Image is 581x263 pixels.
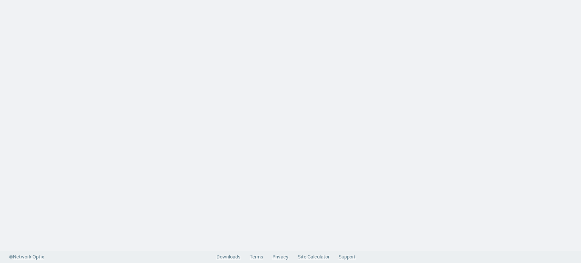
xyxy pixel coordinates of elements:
span: Network Optix [13,253,44,260]
a: Site Calculator [298,253,329,260]
a: Terms [250,253,263,260]
a: Privacy [272,253,289,260]
a: ©Network Optix [9,253,44,261]
a: Support [339,253,356,260]
a: Downloads [216,253,241,260]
